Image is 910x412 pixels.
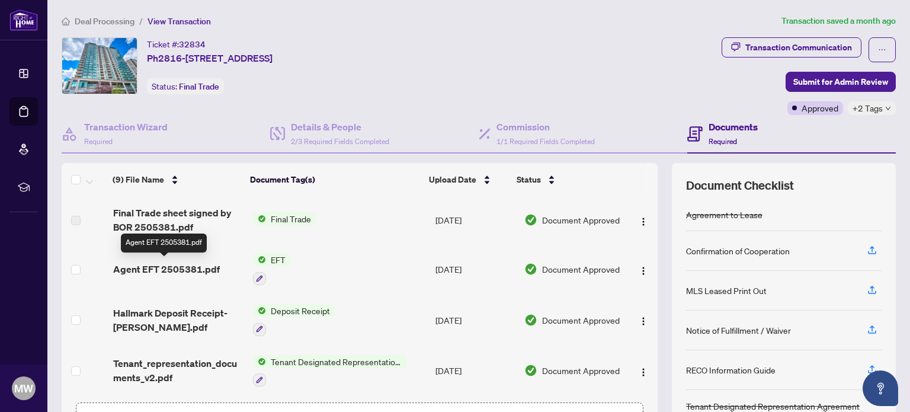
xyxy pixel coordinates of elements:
img: Document Status [524,364,537,377]
span: 2/3 Required Fields Completed [291,137,389,146]
div: Status: [147,78,224,94]
span: Status [517,173,541,186]
span: down [885,106,891,111]
button: Status IconTenant Designated Representation Agreement [253,355,406,387]
img: IMG-C12046877_1.jpg [62,38,137,94]
span: Deposit Receipt [266,304,335,317]
span: Final Trade [266,212,316,225]
img: Document Status [524,263,537,276]
div: RECO Information Guide [686,363,776,376]
span: Final Trade sheet signed by BOR 2505381.pdf [113,206,243,234]
img: Status Icon [253,253,266,266]
h4: Transaction Wizard [84,120,168,134]
span: Submit for Admin Review [793,72,888,91]
h4: Details & People [291,120,389,134]
span: 32834 [179,39,206,50]
td: [DATE] [431,196,520,244]
th: Status [512,163,618,196]
div: Agreement to Lease [686,208,762,221]
img: logo [9,9,38,31]
th: Document Tag(s) [245,163,425,196]
span: (9) File Name [113,173,164,186]
img: Logo [639,317,648,326]
span: Document Approved [542,213,620,226]
span: ellipsis [878,46,886,54]
span: home [62,17,70,25]
h4: Commission [496,120,595,134]
span: Document Approved [542,314,620,327]
button: Logo [634,260,653,279]
button: Logo [634,361,653,380]
span: Required [84,137,113,146]
img: Status Icon [253,304,266,317]
span: Hallmark Deposit Receipt-[PERSON_NAME].pdf [113,306,243,334]
td: [DATE] [431,295,520,346]
img: Logo [639,217,648,226]
span: Approved [802,101,838,114]
span: Final Trade [179,81,219,92]
img: Logo [639,266,648,276]
button: Transaction Communication [722,37,861,58]
button: Open asap [863,371,898,406]
span: MW [14,380,33,397]
li: / [139,14,143,28]
span: Deal Processing [75,16,134,27]
div: MLS Leased Print Out [686,284,767,297]
span: Tenant Designated Representation Agreement [266,355,406,368]
div: Agent EFT 2505381.pdf [121,234,207,253]
span: Tenant_representation_documents_v2.pdf [113,356,243,385]
article: Transaction saved a month ago [781,14,896,28]
span: View Transaction [148,16,211,27]
button: Status IconEFT [253,253,290,285]
span: Ph2816-[STREET_ADDRESS] [147,51,273,65]
span: Required [709,137,737,146]
div: Ticket #: [147,37,206,51]
h4: Documents [709,120,758,134]
img: Document Status [524,213,537,226]
div: Transaction Communication [745,38,852,57]
span: Document Approved [542,364,620,377]
button: Logo [634,210,653,229]
span: Document Checklist [686,177,794,194]
img: Status Icon [253,212,266,225]
span: 1/1 Required Fields Completed [496,137,595,146]
td: [DATE] [431,244,520,295]
td: [DATE] [431,346,520,397]
span: Upload Date [429,173,476,186]
button: Logo [634,311,653,330]
th: (9) File Name [108,163,245,196]
div: Confirmation of Cooperation [686,244,790,257]
button: Status IconFinal Trade [253,212,316,225]
th: Upload Date [424,163,512,196]
div: Notice of Fulfillment / Waiver [686,324,791,337]
img: Status Icon [253,355,266,368]
span: EFT [266,253,290,266]
button: Submit for Admin Review [786,72,896,92]
span: Agent EFT 2505381.pdf [113,262,220,276]
img: Logo [639,368,648,377]
span: +2 Tags [853,101,883,115]
img: Document Status [524,314,537,327]
button: Status IconDeposit Receipt [253,304,335,336]
span: Document Approved [542,263,620,276]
